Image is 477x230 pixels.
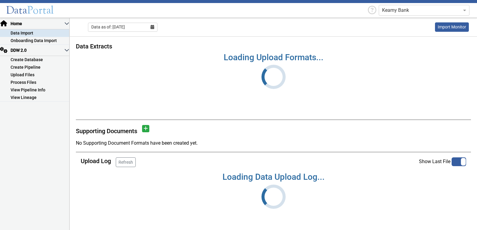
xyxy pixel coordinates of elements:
[258,61,290,93] i: undefined
[419,157,466,166] label: Show Last File
[116,157,136,167] button: Refresh
[10,21,64,27] span: Home
[91,24,125,30] span: Data as of: [DATE]
[76,172,471,182] h3: Loading Data Upload Log...
[419,157,466,167] app-toggle-switch: Disable this to show all files
[6,4,27,17] span: Data
[76,127,140,135] h5: Supporting Documents
[27,4,54,17] span: Portal
[258,181,290,213] i: undefined
[10,47,64,54] span: DDW 2.0
[142,125,149,132] button: Add document
[81,157,111,165] h5: Upload Log
[76,43,471,50] h5: Data Extracts
[435,22,469,32] a: This is available for Darling Employees only
[76,140,471,147] div: No Supporting Document Formats have been created yet.
[379,5,469,16] ng-select: Kearny Bank
[76,52,471,63] h3: Loading Upload Formats...
[365,5,379,16] div: Help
